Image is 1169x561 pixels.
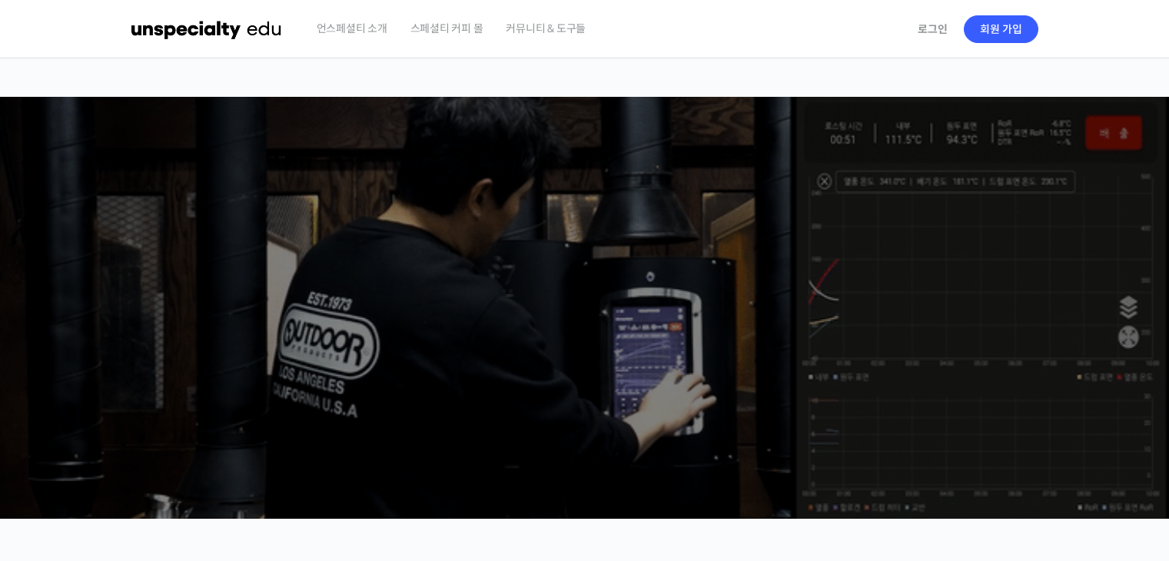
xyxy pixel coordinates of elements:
a: 로그인 [908,12,957,47]
p: [PERSON_NAME]을 다하는 당신을 위해, 최고와 함께 만든 커피 클래스 [15,235,1154,313]
a: 회원 가입 [964,15,1038,43]
p: 시간과 장소에 구애받지 않고, 검증된 커리큘럼으로 [15,320,1154,341]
